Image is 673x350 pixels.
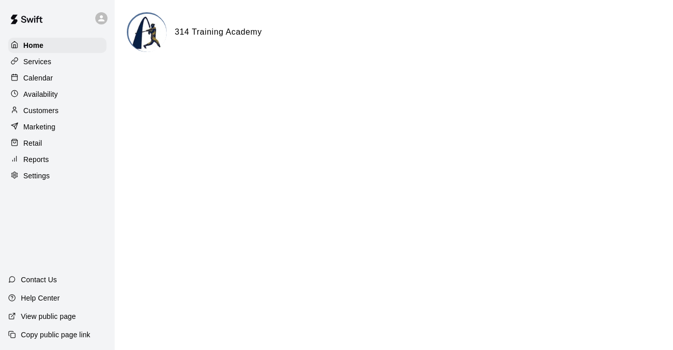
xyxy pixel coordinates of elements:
[8,87,106,102] a: Availability
[23,138,42,148] p: Retail
[8,54,106,69] a: Services
[8,38,106,53] a: Home
[8,152,106,167] a: Reports
[23,122,56,132] p: Marketing
[21,275,57,285] p: Contact Us
[8,168,106,183] a: Settings
[23,105,59,116] p: Customers
[8,136,106,151] a: Retail
[128,14,167,52] img: 314 Training Academy logo
[21,311,76,321] p: View public page
[23,57,51,67] p: Services
[23,154,49,165] p: Reports
[8,70,106,86] a: Calendar
[23,73,53,83] p: Calendar
[175,25,262,39] h6: 314 Training Academy
[23,89,58,99] p: Availability
[23,40,44,50] p: Home
[8,103,106,118] a: Customers
[23,171,50,181] p: Settings
[21,330,90,340] p: Copy public page link
[21,293,60,303] p: Help Center
[8,119,106,134] a: Marketing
